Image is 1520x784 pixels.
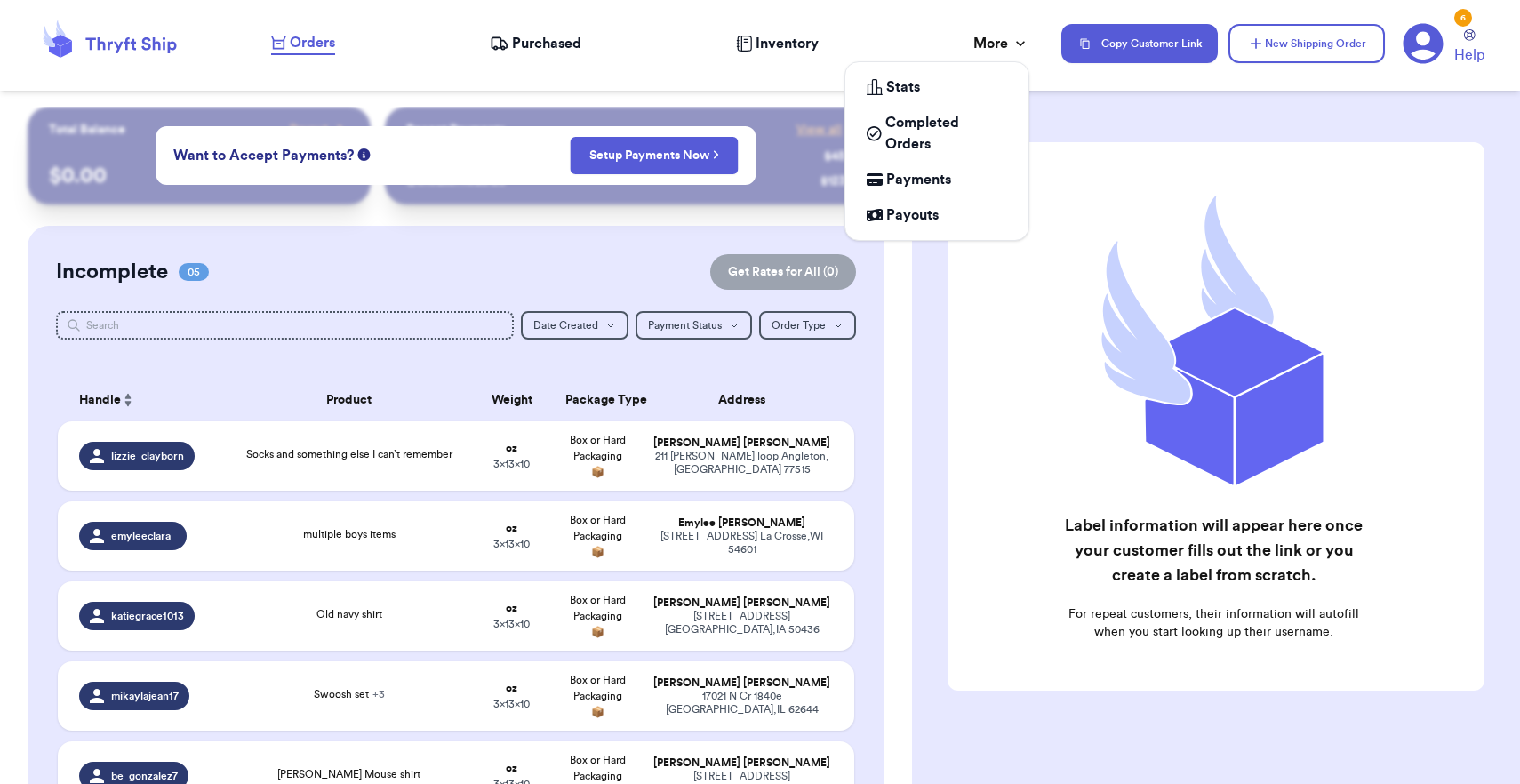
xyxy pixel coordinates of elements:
a: Payouts [852,197,1021,233]
span: Payments [886,169,951,190]
span: Completed Orders [885,112,1007,155]
span: Box or Hard Packaging 📦 [570,675,626,717]
a: Stats [852,69,1021,105]
span: emyleeclara_ [111,529,176,543]
a: Setup Payments Now [589,147,720,164]
h2: Label information will appear here once your customer fills out the link or you create a label fr... [1063,513,1366,588]
th: Weight [468,379,554,421]
button: Setup Payments Now [571,137,739,174]
span: + 3 [372,689,385,700]
span: Payouts [886,204,939,226]
div: $ 123.45 [820,172,863,190]
div: 6 [1454,9,1472,27]
input: Search [56,311,514,340]
div: [STREET_ADDRESS] [GEOGRAPHIC_DATA] , IA 50436 [651,610,833,636]
button: New Shipping Order [1228,24,1385,63]
span: Box or Hard Packaging 📦 [570,595,626,637]
div: 17021 N Cr 1840e [GEOGRAPHIC_DATA] , IL 62644 [651,690,833,716]
span: [PERSON_NAME] Mouse shirt [277,769,420,780]
div: [PERSON_NAME] [PERSON_NAME] [651,756,833,770]
span: Socks and something else I can’t remember [246,449,452,460]
strong: oz [506,603,517,613]
span: mikaylajean17 [111,689,179,703]
span: Swoosh set [314,689,385,700]
span: Payout [290,121,328,139]
span: 05 [179,263,209,281]
strong: oz [506,763,517,773]
strong: oz [506,523,517,533]
span: Payment Status [648,320,722,331]
a: Payments [852,162,1021,197]
span: Box or Hard Packaging 📦 [570,515,626,557]
span: 3 x 13 x 10 [493,459,530,469]
span: Want to Accept Payments? [173,145,354,166]
span: Inventory [756,33,819,54]
div: Emylee [PERSON_NAME] [651,516,833,530]
span: Date Created [533,320,598,331]
span: Order Type [772,320,826,331]
div: [PERSON_NAME] [PERSON_NAME] [651,676,833,690]
a: Completed Orders [852,105,1021,162]
span: Purchased [512,33,581,54]
span: Old navy shirt [316,609,382,620]
a: 6 [1403,23,1444,64]
th: Product [229,379,469,421]
div: [PERSON_NAME] [PERSON_NAME] [651,436,833,450]
a: Help [1454,29,1484,66]
p: For repeat customers, their information will autofill when you start looking up their username. [1063,605,1366,641]
button: Date Created [521,311,628,340]
span: 3 x 13 x 10 [493,619,530,629]
button: Order Type [759,311,856,340]
div: $ 45.99 [824,148,863,165]
a: Purchased [490,33,581,54]
div: [PERSON_NAME] [PERSON_NAME] [651,596,833,610]
button: Payment Status [636,311,752,340]
strong: oz [506,683,517,693]
span: 3 x 13 x 10 [493,539,530,549]
span: Orders [290,32,335,53]
a: Orders [271,32,335,55]
div: More [973,33,1029,54]
h2: Incomplete [56,258,168,286]
span: be_gonzalez7 [111,769,178,783]
div: [STREET_ADDRESS] La Crosse , WI 54601 [651,530,833,556]
a: Inventory [736,33,819,54]
span: Stats [886,76,920,98]
th: Package Type [555,379,640,421]
strong: oz [506,443,517,453]
a: Payout [290,121,349,139]
span: 3 x 13 x 10 [493,699,530,709]
span: View all [796,121,842,139]
p: $ 0.00 [49,162,349,190]
span: Help [1454,44,1484,66]
a: View all [796,121,863,139]
p: Total Balance [49,121,125,139]
span: katiegrace1013 [111,609,184,623]
span: lizzie_clayborn [111,449,184,463]
div: 211 [PERSON_NAME] loop Angleton , [GEOGRAPHIC_DATA] 77515 [651,450,833,476]
span: Handle [79,391,121,410]
p: Recent Payments [406,121,505,139]
span: Box or Hard Packaging 📦 [570,435,626,477]
span: multiple boys items [303,529,396,540]
button: Copy Customer Link [1061,24,1218,63]
button: Sort ascending [121,389,135,411]
button: Get Rates for All (0) [710,254,856,290]
th: Address [640,379,854,421]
